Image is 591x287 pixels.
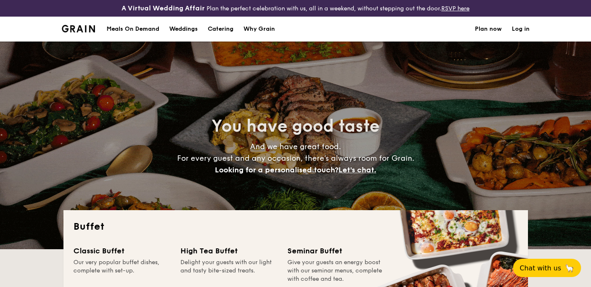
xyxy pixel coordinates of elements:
[287,245,384,257] div: Seminar Buffet
[564,263,574,273] span: 🦙
[180,258,277,283] div: Delight your guests with our light and tasty bite-sized treats.
[338,165,376,174] span: Let's chat.
[177,142,414,174] span: And we have great food. For every guest and any occasion, there’s always room for Grain.
[73,220,518,233] h2: Buffet
[212,116,379,136] span: You have good taste
[208,17,233,42] h1: Catering
[215,165,338,174] span: Looking for a personalised touch?
[107,17,159,42] div: Meals On Demand
[203,17,238,42] a: Catering
[73,258,170,283] div: Our very popular buffet dishes, complete with set-up.
[102,17,164,42] a: Meals On Demand
[122,3,205,13] h4: A Virtual Wedding Affair
[287,258,384,283] div: Give your guests an energy boost with our seminar menus, complete with coffee and tea.
[73,245,170,257] div: Classic Buffet
[99,3,493,13] div: Plan the perfect celebration with us, all in a weekend, without stepping out the door.
[180,245,277,257] div: High Tea Buffet
[164,17,203,42] a: Weddings
[512,17,530,42] a: Log in
[62,25,95,32] a: Logotype
[475,17,502,42] a: Plan now
[238,17,280,42] a: Why Grain
[441,5,469,12] a: RSVP here
[513,259,581,277] button: Chat with us🦙
[243,17,275,42] div: Why Grain
[520,264,561,272] span: Chat with us
[62,25,95,32] img: Grain
[169,17,198,42] div: Weddings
